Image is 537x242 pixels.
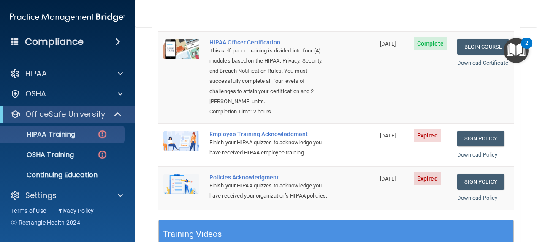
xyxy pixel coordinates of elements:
a: HIPAA Officer Certification [209,39,333,46]
a: Privacy Policy [56,206,94,215]
h4: Compliance [25,36,84,48]
p: Continuing Education [5,171,121,179]
span: Ⓒ Rectangle Health 2024 [11,218,80,227]
a: Download Certificate [457,60,508,66]
a: Download Policy [457,195,498,201]
div: Employee Training Acknowledgment [209,131,333,137]
div: 2 [525,43,528,54]
span: Complete [414,37,447,50]
span: [DATE] [380,41,396,47]
a: OfficeSafe University [10,109,122,119]
a: Sign Policy [457,131,504,146]
h5: Training Videos [163,227,222,242]
a: Begin Course [457,39,509,55]
p: OSHA Training [5,151,74,159]
a: Sign Policy [457,174,504,190]
a: Settings [10,190,123,201]
a: OSHA [10,89,123,99]
p: OfficeSafe University [25,109,105,119]
div: Policies Acknowledgment [209,174,333,181]
div: This self-paced training is divided into four (4) modules based on the HIPAA, Privacy, Security, ... [209,46,333,107]
div: Finish your HIPAA quizzes to acknowledge you have received HIPAA employee training. [209,137,333,158]
p: OSHA [25,89,46,99]
p: Settings [25,190,57,201]
img: PMB logo [10,9,125,26]
button: Open Resource Center, 2 new notifications [504,38,529,63]
p: HIPAA Training [5,130,75,139]
a: Download Policy [457,151,498,158]
img: danger-circle.6113f641.png [97,149,108,160]
a: HIPAA [10,69,123,79]
span: [DATE] [380,132,396,139]
div: Completion Time: 2 hours [209,107,333,117]
span: [DATE] [380,176,396,182]
p: HIPAA [25,69,47,79]
div: Finish your HIPAA quizzes to acknowledge you have received your organization’s HIPAA policies. [209,181,333,201]
span: Expired [414,172,441,185]
span: Expired [414,129,441,142]
img: danger-circle.6113f641.png [97,129,108,140]
a: Terms of Use [11,206,46,215]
